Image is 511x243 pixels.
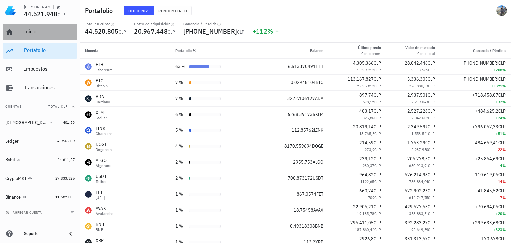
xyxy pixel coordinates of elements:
span: Rendimiento [158,8,187,13]
div: +112 [253,28,280,35]
span: [PHONE_NUMBER] [462,76,498,82]
span: CLP [374,147,381,152]
span: 1.753.290 [407,140,428,146]
div: +4 [446,162,506,169]
span: Total CLP [48,104,68,109]
a: Binance 11.687.001 [3,189,77,205]
div: DOGE [96,141,112,148]
span: CLP [374,188,381,194]
span: CLP [498,220,506,226]
span: 700,873172 [288,175,313,181]
span: % [502,115,506,120]
span: 2.042.602 [411,115,428,120]
div: ETH-icon [85,63,92,70]
div: Stellar [96,116,107,120]
div: Ledger [5,138,19,144]
span: CLP [428,204,435,210]
th: Portafolio %: Sin ordenar. Pulse para ordenar de forma ascendente. [170,43,243,59]
div: Bitcoin [96,84,108,88]
span: 3272,106127 [287,95,315,101]
span: CLP [498,156,506,162]
span: % [502,211,506,216]
span: CLP [168,29,175,35]
span: 678,17 [363,99,374,104]
div: +51 [446,130,506,137]
div: FET [96,189,105,196]
span: CLP [374,172,381,178]
span: BTC [316,79,323,85]
span: 92.649,59 [411,227,428,232]
h1: Portafolio [85,5,116,16]
div: CryptoMKT [5,176,27,181]
span: +718.458,07 [472,92,498,98]
span: Portafolio % [175,48,196,53]
span: CLP [374,115,381,120]
span: 331.313,57 [405,236,428,242]
span: DOGE [312,143,323,149]
button: Holdings [124,6,154,15]
span: 614.747,75 [409,195,428,200]
span: CLP [428,227,435,232]
div: +323 [446,226,506,233]
button: agregar cuenta [4,209,45,216]
div: 1 % [175,191,186,198]
span: 273,9 [365,147,374,152]
span: 897,74 [359,92,374,98]
span: CLP [374,140,381,146]
span: CLP [428,236,435,242]
span: % [502,147,506,152]
span: % [502,83,506,88]
div: Costo de adquisición [134,21,175,27]
div: 7 % [175,95,186,102]
div: BNB [96,228,104,232]
span: CLP [428,76,435,82]
div: BNB-icon [85,223,92,230]
span: +70.694,05 [475,204,498,210]
span: 6,513370491 [288,63,316,69]
div: AVAX [96,205,114,212]
div: USDT [96,173,107,180]
span: 429.577,56 [405,204,428,210]
div: Portafolio [24,47,75,53]
span: 239,12 [359,156,374,162]
div: -7 [446,194,506,201]
span: +484.625,2 [475,108,498,114]
div: 5 % [175,127,186,134]
span: CLP [428,115,435,120]
div: [URL] [96,196,105,200]
span: CLP [428,172,435,178]
div: Algorand [96,164,111,168]
span: CLP [374,195,381,200]
span: 358.883,51 [409,211,428,216]
button: Rendimiento [154,6,192,15]
span: CLP [428,156,435,162]
span: CLP [58,12,65,18]
span: +25.864,69 [475,156,498,162]
span: CLP [498,204,506,210]
span: -484.659,41 [473,140,498,146]
span: 964,82 [359,172,374,178]
span: CLP [428,188,435,194]
span: 0,49318308 [290,223,315,229]
span: CLP [498,60,506,66]
span: BNB [315,223,323,229]
span: % [502,99,506,104]
div: USDT-icon [85,175,92,182]
span: CLP [498,108,506,114]
a: Ledger 4.956.609 [3,133,77,149]
span: 867,0574 [297,191,316,197]
span: CLP [428,99,435,104]
span: CLP [374,76,381,82]
span: CLP [498,236,506,242]
span: -110.619,06 [473,172,498,178]
span: % [502,67,506,72]
span: 230,37 [363,163,374,168]
span: CLP [428,92,435,98]
span: -41.845,52 [476,188,498,194]
div: 1 % [175,207,186,214]
span: 392.283,27 [405,220,428,226]
div: ETH [96,61,112,68]
span: CLP [428,124,435,130]
span: 22.905,21 [353,204,374,210]
span: 2926,8 [359,236,374,242]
